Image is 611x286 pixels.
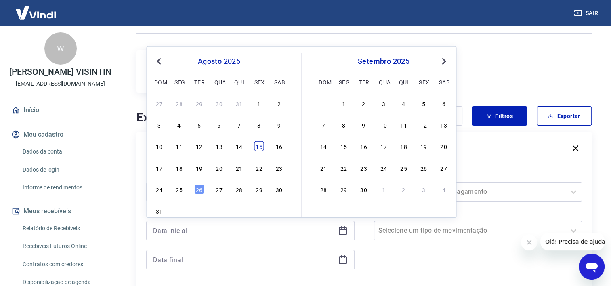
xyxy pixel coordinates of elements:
div: qui [399,77,409,86]
div: Choose sábado, 16 de agosto de 2025 [274,141,284,151]
p: [EMAIL_ADDRESS][DOMAIN_NAME] [16,80,105,88]
div: Choose sábado, 9 de agosto de 2025 [274,120,284,130]
div: Choose sexta-feira, 1 de agosto de 2025 [254,99,264,108]
div: Choose sexta-feira, 15 de agosto de 2025 [254,141,264,151]
div: Choose sexta-feira, 5 de setembro de 2025 [419,99,428,108]
div: Choose domingo, 3 de agosto de 2025 [154,120,164,130]
div: Choose sábado, 27 de setembro de 2025 [439,163,449,173]
a: Recebíveis Futuros Online [19,238,111,254]
div: sab [439,77,449,86]
div: Choose sexta-feira, 12 de setembro de 2025 [419,120,428,130]
div: Choose segunda-feira, 11 de agosto de 2025 [174,141,184,151]
div: Choose quinta-feira, 25 de setembro de 2025 [399,163,409,173]
div: Choose terça-feira, 2 de setembro de 2025 [359,99,368,108]
div: dom [319,77,328,86]
div: agosto 2025 [153,57,285,66]
div: Choose terça-feira, 30 de setembro de 2025 [359,185,368,194]
div: Choose quarta-feira, 10 de setembro de 2025 [379,120,388,130]
button: Sair [572,6,601,21]
div: Choose quinta-feira, 18 de setembro de 2025 [399,141,409,151]
div: Choose segunda-feira, 1 de setembro de 2025 [339,99,349,108]
a: Relatório de Recebíveis [19,220,111,237]
button: Next Month [439,57,449,66]
div: Choose segunda-feira, 4 de agosto de 2025 [174,120,184,130]
div: Choose quinta-feira, 4 de setembro de 2025 [234,206,244,216]
div: qui [234,77,244,86]
div: Choose domingo, 31 de agosto de 2025 [319,99,328,108]
h4: Extrato [136,109,332,126]
div: Choose quarta-feira, 30 de julho de 2025 [214,99,224,108]
div: Choose quarta-feira, 6 de agosto de 2025 [214,120,224,130]
div: Choose quarta-feira, 13 de agosto de 2025 [214,141,224,151]
div: Choose domingo, 21 de setembro de 2025 [319,163,328,173]
div: Choose sexta-feira, 29 de agosto de 2025 [254,185,264,194]
div: Choose quarta-feira, 27 de agosto de 2025 [214,185,224,194]
iframe: Mensagem da empresa [540,233,605,250]
span: Olá! Precisa de ajuda? [5,6,68,12]
div: Choose quinta-feira, 21 de agosto de 2025 [234,163,244,173]
div: Choose sábado, 13 de setembro de 2025 [439,120,449,130]
div: Choose domingo, 14 de setembro de 2025 [319,141,328,151]
button: Exportar [537,106,592,126]
div: Choose terça-feira, 29 de julho de 2025 [194,99,204,108]
div: Choose quinta-feira, 2 de outubro de 2025 [399,185,409,194]
div: Choose quarta-feira, 3 de setembro de 2025 [379,99,388,108]
div: Choose domingo, 7 de setembro de 2025 [319,120,328,130]
img: Vindi [10,0,62,25]
input: Data final [153,254,335,266]
a: Dados de login [19,162,111,178]
button: Filtros [472,106,527,126]
div: Choose terça-feira, 16 de setembro de 2025 [359,141,368,151]
div: Choose terça-feira, 5 de agosto de 2025 [194,120,204,130]
div: Choose quarta-feira, 24 de setembro de 2025 [379,163,388,173]
div: Choose domingo, 28 de setembro de 2025 [319,185,328,194]
div: Choose sexta-feira, 22 de agosto de 2025 [254,163,264,173]
div: Choose terça-feira, 19 de agosto de 2025 [194,163,204,173]
div: Choose sexta-feira, 19 de setembro de 2025 [419,141,428,151]
button: Meu cadastro [10,126,111,143]
div: Choose sexta-feira, 8 de agosto de 2025 [254,120,264,130]
div: Choose sábado, 30 de agosto de 2025 [274,185,284,194]
div: sex [419,77,428,86]
div: Choose domingo, 24 de agosto de 2025 [154,185,164,194]
div: Choose terça-feira, 23 de setembro de 2025 [359,163,368,173]
div: Choose terça-feira, 26 de agosto de 2025 [194,185,204,194]
div: Choose segunda-feira, 18 de agosto de 2025 [174,163,184,173]
div: month 2025-08 [153,97,285,217]
div: Choose segunda-feira, 28 de julho de 2025 [174,99,184,108]
div: qua [214,77,224,86]
div: Choose terça-feira, 12 de agosto de 2025 [194,141,204,151]
button: Meus recebíveis [10,202,111,220]
input: Data inicial [153,225,335,237]
label: Forma de Pagamento [376,171,581,181]
div: Choose domingo, 17 de agosto de 2025 [154,163,164,173]
a: Informe de rendimentos [19,179,111,196]
div: Choose quinta-feira, 14 de agosto de 2025 [234,141,244,151]
div: Choose sábado, 6 de setembro de 2025 [274,206,284,216]
div: Choose segunda-feira, 15 de setembro de 2025 [339,141,349,151]
div: Choose segunda-feira, 25 de agosto de 2025 [174,185,184,194]
div: Choose quinta-feira, 4 de setembro de 2025 [399,99,409,108]
div: Choose quinta-feira, 28 de agosto de 2025 [234,185,244,194]
div: Choose sábado, 6 de setembro de 2025 [439,99,449,108]
div: qua [379,77,388,86]
div: Choose sábado, 23 de agosto de 2025 [274,163,284,173]
a: Contratos com credores [19,256,111,273]
div: Choose sexta-feira, 26 de setembro de 2025 [419,163,428,173]
div: Choose sábado, 4 de outubro de 2025 [439,185,449,194]
div: Choose segunda-feira, 1 de setembro de 2025 [174,206,184,216]
iframe: Botão para abrir a janela de mensagens [579,254,605,280]
div: month 2025-09 [318,97,450,195]
div: Choose terça-feira, 2 de setembro de 2025 [194,206,204,216]
div: seg [339,77,349,86]
div: Choose segunda-feira, 29 de setembro de 2025 [339,185,349,194]
div: ter [194,77,204,86]
div: Choose sexta-feira, 3 de outubro de 2025 [419,185,428,194]
div: Choose quinta-feira, 11 de setembro de 2025 [399,120,409,130]
div: setembro 2025 [318,57,450,66]
div: Choose quarta-feira, 17 de setembro de 2025 [379,141,388,151]
p: [PERSON_NAME] VISINTIN [9,68,111,76]
div: Choose sábado, 20 de setembro de 2025 [439,141,449,151]
div: ter [359,77,368,86]
div: seg [174,77,184,86]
